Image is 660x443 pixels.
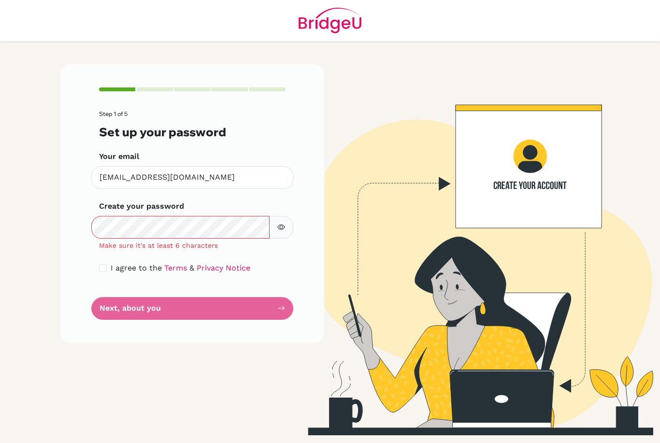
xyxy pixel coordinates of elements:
[99,151,139,162] label: Your email
[111,263,162,272] span: I agree to the
[99,110,128,117] span: Step 1 of 5
[99,125,286,139] h3: Set up your password
[189,263,194,272] span: &
[91,241,293,251] div: Make sure it's at least 6 characters
[197,263,250,272] a: Privacy Notice
[164,263,187,272] a: Terms
[91,166,293,189] input: Insert your email*
[99,200,184,212] label: Create your password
